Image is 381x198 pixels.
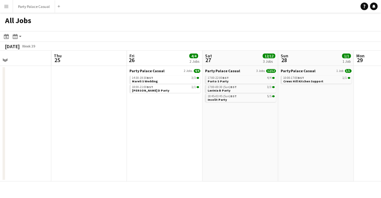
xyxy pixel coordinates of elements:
span: Thu [54,53,62,59]
span: Insolit Party [208,98,227,102]
span: 4/4 [190,54,198,58]
div: [DATE] [5,43,20,49]
span: Parto S Party [208,79,229,83]
span: Lavinia B Party [208,88,231,93]
span: Party Palace Casual [281,68,316,73]
span: 12/12 [263,54,276,58]
div: Party Palace Casual2 Jobs4/414:30-19:30BST3/3Mareli S Wedding18:00-21:00BST1/1[PERSON_NAME] D Party [130,68,201,94]
span: 27 [204,56,212,64]
span: 14:30-19:30 [132,76,153,80]
a: 17:00-00:30 (Sun)BST3/3Lavinia B Party [208,85,275,92]
span: Mareli S Wedding [132,79,158,83]
span: 10:00-17:00 [284,76,305,80]
a: 17:00-22:00BST4/4Parto S Party [208,76,275,83]
a: 18:45-03:45 (Sun)BST5/5Insolit Party [208,94,275,101]
button: Party Palace Casual [13,0,55,13]
span: 28 [280,56,289,64]
span: 29 [356,56,365,64]
span: Fri [130,53,135,59]
span: Stephanie D Party [132,88,170,93]
span: 3 Jobs [257,69,265,73]
span: 17:00-00:30 (Sun) [208,86,237,89]
span: 3/3 [197,77,199,79]
span: 1/1 [343,76,347,80]
span: Sat [205,53,212,59]
span: 17:00-22:00 [208,76,229,80]
span: 5/5 [267,95,272,98]
span: 1/1 [192,86,196,89]
span: 25 [53,56,62,64]
a: 18:00-21:00BST1/1[PERSON_NAME] D Party [132,85,199,92]
span: 1/1 [342,54,351,58]
span: Week 39 [21,44,37,48]
span: BST [147,76,153,80]
div: 3 Jobs [263,59,275,64]
span: BST [231,85,237,89]
span: 1/1 [345,69,352,73]
div: Party Palace Casual1 Job1/110:00-17:00BST1/1Crews Hill Kitchen Support [281,68,352,85]
span: 2 Jobs [184,69,193,73]
span: 1/1 [348,77,351,79]
div: Party Palace Casual3 Jobs12/1217:00-22:00BST4/4Parto S Party17:00-00:30 (Sun)BST3/3Lavinia B Part... [205,68,276,103]
span: 1/1 [197,86,199,88]
span: Mon [357,53,365,59]
span: Party Palace Casual [205,68,240,73]
span: 26 [129,56,135,64]
span: 3/3 [267,86,272,89]
span: Crews Hill Kitchen Support [284,79,324,83]
span: 5/5 [272,95,275,97]
a: 14:30-19:30BST3/3Mareli S Wedding [132,76,199,83]
span: 1 Job [337,69,344,73]
span: 18:00-21:00 [132,86,153,89]
div: 2 Jobs [190,59,200,64]
span: 4/4 [272,77,275,79]
a: Party Palace Casual2 Jobs4/4 [130,68,201,73]
a: Party Palace Casual1 Job1/1 [281,68,352,73]
span: BST [147,85,153,89]
span: 4/4 [267,76,272,80]
div: 1 Job [343,59,351,64]
span: 3/3 [272,86,275,88]
span: Sun [281,53,289,59]
span: 3/3 [192,76,196,80]
span: BST [231,94,237,98]
span: 12/12 [266,69,276,73]
span: 18:45-03:45 (Sun) [208,95,237,98]
span: 4/4 [194,69,201,73]
a: 10:00-17:00BST1/1Crews Hill Kitchen Support [284,76,351,83]
span: BST [298,76,305,80]
a: Party Palace Casual3 Jobs12/12 [205,68,276,73]
span: Party Palace Casual [130,68,165,73]
span: BST [223,76,229,80]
